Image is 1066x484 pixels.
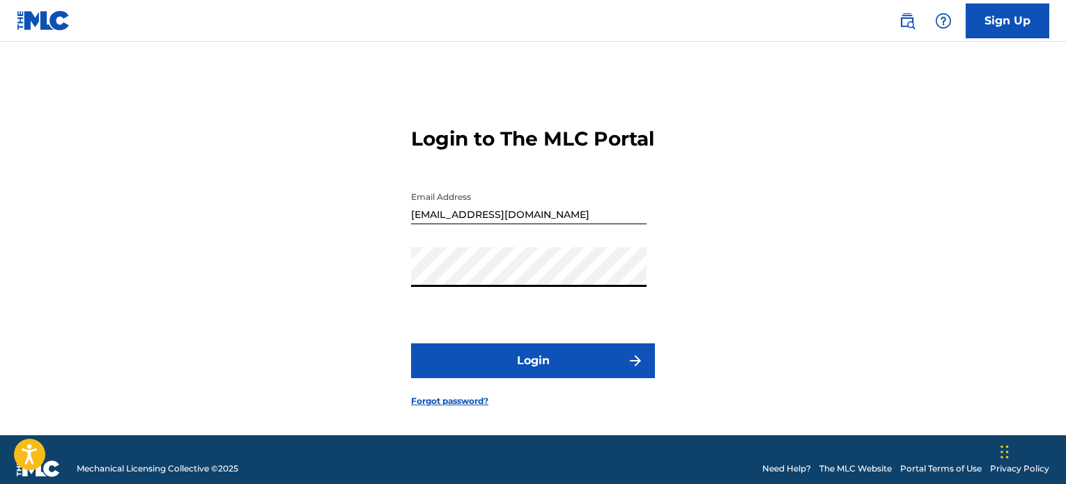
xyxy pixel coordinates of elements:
a: Portal Terms of Use [900,462,982,475]
img: logo [17,460,60,477]
a: Need Help? [762,462,811,475]
a: Forgot password? [411,395,488,407]
img: MLC Logo [17,10,70,31]
a: Sign Up [966,3,1049,38]
iframe: Chat Widget [996,417,1066,484]
button: Login [411,343,655,378]
img: search [899,13,916,29]
span: Mechanical Licensing Collective © 2025 [77,462,238,475]
a: The MLC Website [819,462,892,475]
img: help [935,13,952,29]
img: f7272a7cc735f4ea7f67.svg [627,352,644,369]
h3: Login to The MLC Portal [411,127,654,151]
div: Help [929,7,957,35]
div: Drag [1001,431,1009,473]
a: Public Search [893,7,921,35]
a: Privacy Policy [990,462,1049,475]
